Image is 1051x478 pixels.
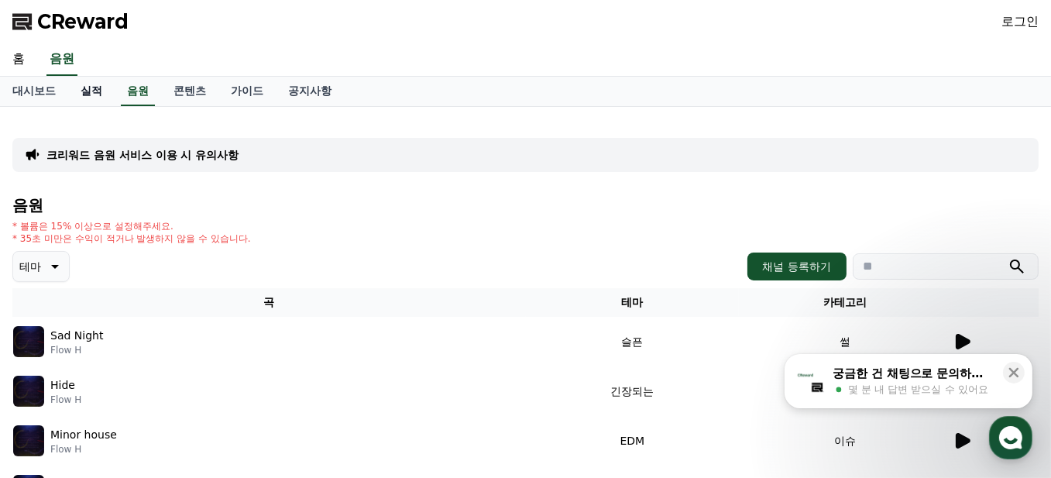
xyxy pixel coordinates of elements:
td: 미스터리 [739,366,952,416]
a: 대화 [102,349,200,388]
p: * 볼륨은 15% 이상으로 설정해주세요. [12,220,251,232]
p: 테마 [19,256,41,277]
td: 긴장되는 [526,366,739,416]
a: 실적 [68,77,115,106]
p: Flow H [50,443,117,456]
span: 대화 [142,373,160,386]
p: Minor house [50,427,117,443]
a: 음원 [121,77,155,106]
span: 설정 [239,373,258,385]
h4: 음원 [12,197,1039,214]
button: 채널 등록하기 [747,253,847,280]
img: music [13,425,44,456]
td: 썰 [739,317,952,366]
th: 곡 [12,288,526,317]
a: 음원 [46,43,77,76]
img: music [13,376,44,407]
a: 설정 [200,349,297,388]
img: music [13,326,44,357]
td: EDM [526,416,739,466]
th: 카테고리 [739,288,952,317]
a: 콘텐츠 [161,77,218,106]
a: 크리워드 음원 서비스 이용 시 유의사항 [46,147,239,163]
td: 이슈 [739,416,952,466]
a: 홈 [5,349,102,388]
th: 테마 [526,288,739,317]
a: 공지사항 [276,77,344,106]
td: 슬픈 [526,317,739,366]
span: 홈 [49,373,58,385]
a: 가이드 [218,77,276,106]
p: Flow H [50,394,81,406]
p: * 35초 미만은 수익이 적거나 발생하지 않을 수 있습니다. [12,232,251,245]
a: CReward [12,9,129,34]
p: Hide [50,377,75,394]
a: 로그인 [1001,12,1039,31]
p: Sad Night [50,328,103,344]
span: CReward [37,9,129,34]
p: Flow H [50,344,103,356]
button: 테마 [12,251,70,282]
